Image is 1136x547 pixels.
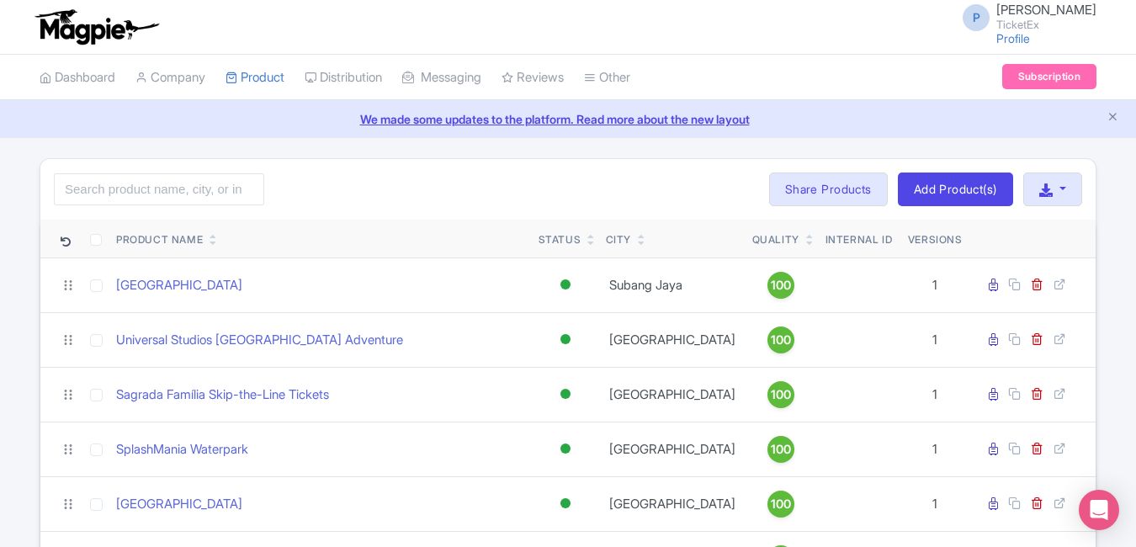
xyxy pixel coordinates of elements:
[898,173,1013,206] a: Add Product(s)
[901,220,969,258] th: Versions
[752,491,810,518] a: 100
[305,55,382,101] a: Distribution
[599,312,746,367] td: [GEOGRAPHIC_DATA]
[752,381,810,408] a: 100
[557,437,574,461] div: Active
[996,19,1096,30] small: TicketEx
[606,232,631,247] div: City
[557,273,574,297] div: Active
[599,367,746,422] td: [GEOGRAPHIC_DATA]
[116,385,329,405] a: Sagrada Família Skip-the-Line Tickets
[932,277,937,293] span: 1
[116,331,403,350] a: Universal Studios [GEOGRAPHIC_DATA] Adventure
[40,55,115,101] a: Dashboard
[771,495,791,513] span: 100
[116,276,242,295] a: [GEOGRAPHIC_DATA]
[996,2,1096,18] span: [PERSON_NAME]
[584,55,630,101] a: Other
[996,31,1030,45] a: Profile
[599,258,746,312] td: Subang Jaya
[116,232,203,247] div: Product Name
[599,422,746,476] td: [GEOGRAPHIC_DATA]
[752,436,810,463] a: 100
[557,382,574,406] div: Active
[10,110,1126,128] a: We made some updates to the platform. Read more about the new layout
[771,440,791,459] span: 100
[752,272,810,299] a: 100
[557,327,574,352] div: Active
[31,8,162,45] img: logo-ab69f6fb50320c5b225c76a69d11143b.png
[116,495,242,514] a: [GEOGRAPHIC_DATA]
[502,55,564,101] a: Reviews
[539,232,581,247] div: Status
[1002,64,1096,89] a: Subscription
[557,491,574,516] div: Active
[771,331,791,349] span: 100
[116,440,248,459] a: SplashMania Waterpark
[771,385,791,404] span: 100
[402,55,481,101] a: Messaging
[135,55,205,101] a: Company
[932,441,937,457] span: 1
[932,386,937,402] span: 1
[752,327,810,353] a: 100
[54,173,264,205] input: Search product name, city, or interal id
[226,55,284,101] a: Product
[963,4,990,31] span: P
[953,3,1096,30] a: P [PERSON_NAME] TicketEx
[1079,490,1119,530] div: Open Intercom Messenger
[752,232,799,247] div: Quality
[816,220,901,258] th: Internal ID
[599,476,746,531] td: [GEOGRAPHIC_DATA]
[932,496,937,512] span: 1
[769,173,888,206] a: Share Products
[932,332,937,348] span: 1
[1107,109,1119,128] button: Close announcement
[771,276,791,295] span: 100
